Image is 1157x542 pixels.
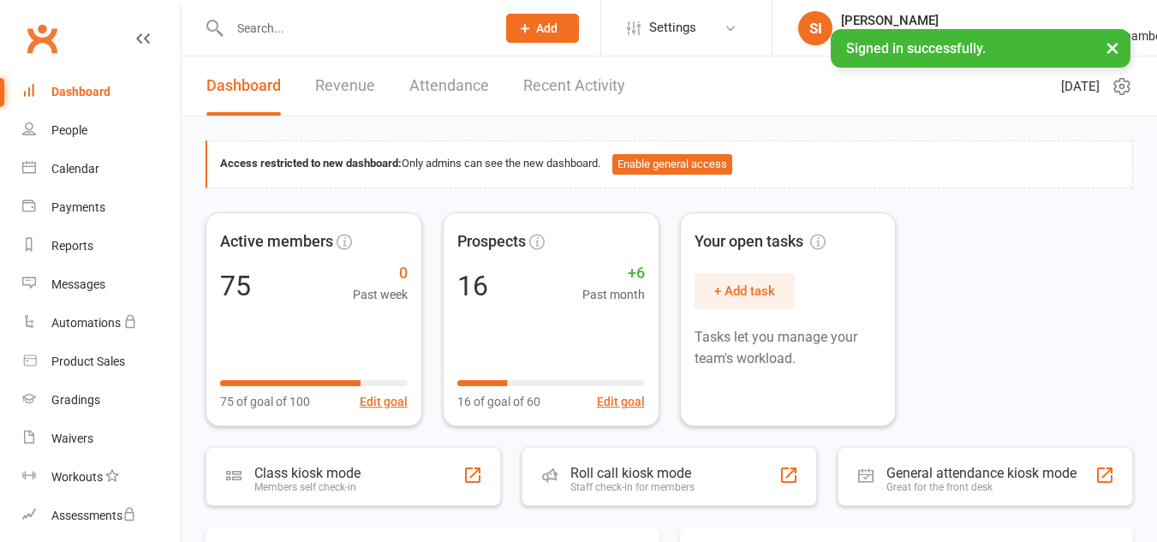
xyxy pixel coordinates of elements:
[220,154,1119,175] div: Only admins can see the new dashboard.
[220,157,402,170] strong: Access restricted to new dashboard:
[220,392,310,411] span: 75 of goal of 100
[582,285,645,304] span: Past month
[22,188,181,227] a: Payments
[846,40,986,57] span: Signed in successfully.
[886,481,1076,493] div: Great for the front desk
[353,285,408,304] span: Past week
[612,154,732,175] button: Enable general access
[51,432,93,445] div: Waivers
[457,272,488,300] div: 16
[22,420,181,458] a: Waivers
[51,277,105,291] div: Messages
[1097,29,1128,66] button: ×
[22,458,181,497] a: Workouts
[315,57,375,116] a: Revenue
[51,200,105,214] div: Payments
[51,470,103,484] div: Workouts
[254,465,361,481] div: Class kiosk mode
[22,381,181,420] a: Gradings
[649,9,696,47] span: Settings
[22,111,181,150] a: People
[523,57,625,116] a: Recent Activity
[457,229,526,254] span: Prospects
[409,57,489,116] a: Attendance
[22,265,181,304] a: Messages
[51,123,87,137] div: People
[206,57,281,116] a: Dashboard
[22,73,181,111] a: Dashboard
[22,150,181,188] a: Calendar
[886,465,1076,481] div: General attendance kiosk mode
[695,273,795,309] button: + Add task
[21,17,63,60] a: Clubworx
[51,162,99,176] div: Calendar
[506,14,579,43] button: Add
[220,272,251,300] div: 75
[51,85,110,98] div: Dashboard
[798,11,832,45] div: SI
[22,342,181,381] a: Product Sales
[536,21,558,35] span: Add
[457,392,540,411] span: 16 of goal of 60
[22,497,181,535] a: Assessments
[220,229,333,254] span: Active members
[51,509,136,522] div: Assessments
[353,261,408,286] span: 0
[360,392,408,411] button: Edit goal
[51,239,93,253] div: Reports
[224,16,484,40] input: Search...
[570,481,695,493] div: Staff check-in for members
[1061,76,1100,97] span: [DATE]
[570,465,695,481] div: Roll call kiosk mode
[597,392,645,411] button: Edit goal
[695,229,826,254] span: Your open tasks
[51,354,125,368] div: Product Sales
[22,227,181,265] a: Reports
[582,261,645,286] span: +6
[22,304,181,342] a: Automations
[51,316,121,330] div: Automations
[254,481,361,493] div: Members self check-in
[695,326,882,370] p: Tasks let you manage your team's workload.
[51,393,100,407] div: Gradings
